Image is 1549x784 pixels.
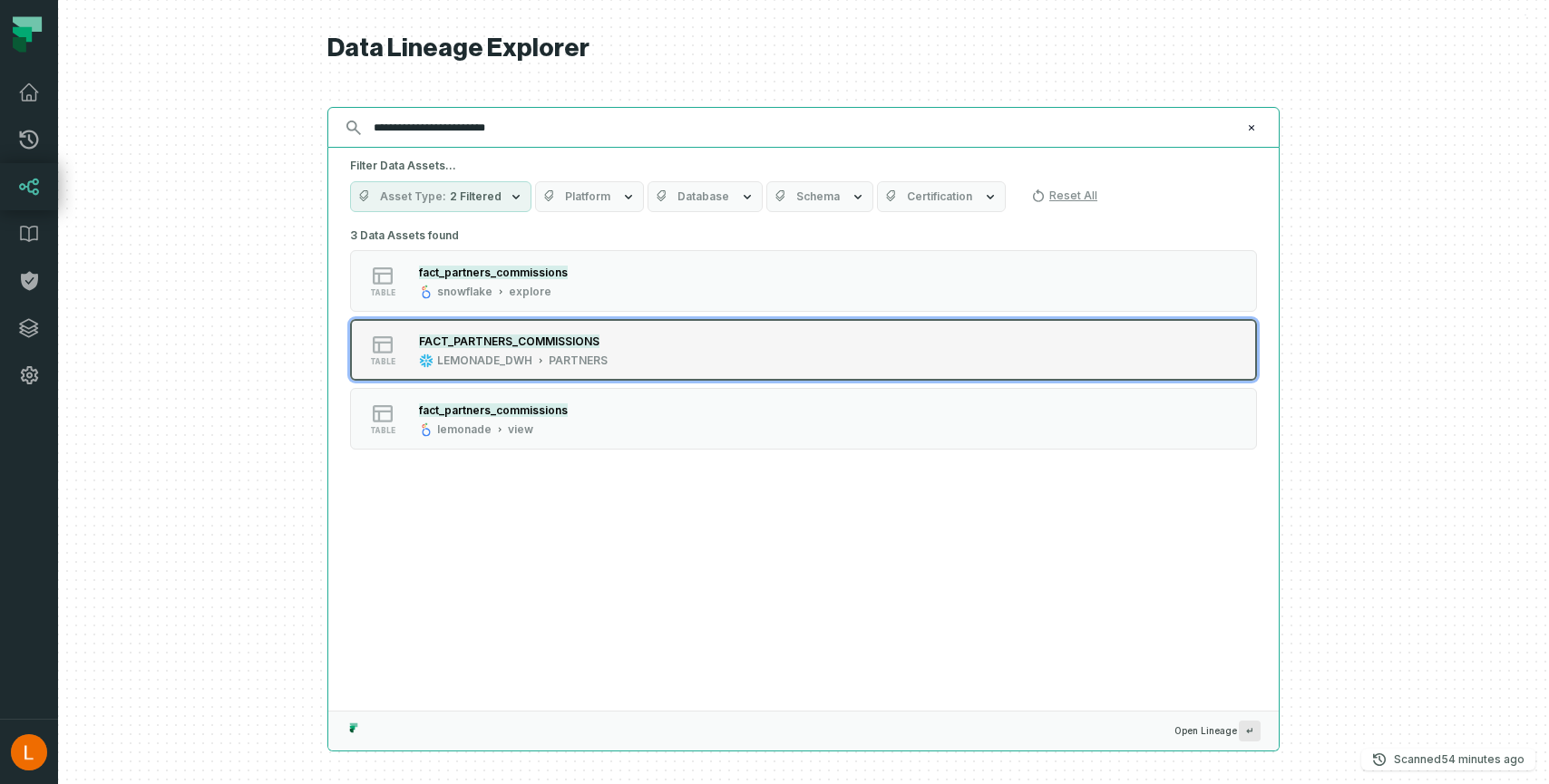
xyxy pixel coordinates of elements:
[549,353,608,368] div: PARTNERS
[380,189,446,204] span: Asset Type
[370,357,395,366] span: table
[350,159,1257,173] h5: Filter Data Assets...
[350,319,1257,381] button: tableLEMONADE_DWHPARTNERS
[327,33,1280,64] h1: Data Lineage Explorer
[766,181,873,212] button: Schema
[1174,721,1261,741] span: Open Lineage
[565,189,610,204] span: Platform
[419,266,568,279] mark: fact_partners_commissions
[677,189,729,204] span: Database
[437,422,492,437] div: lemonade
[796,189,840,204] span: Schema
[437,285,492,299] div: snowflake
[648,181,763,212] button: Database
[437,353,532,368] div: LEMONADE_DWH
[508,422,533,437] div: view
[509,285,551,299] div: explore
[328,223,1279,711] div: Suggestions
[1242,119,1261,137] button: Clear search query
[370,288,395,297] span: table
[350,250,1257,312] button: tablesnowflakeexplore
[1441,752,1525,766] relative-time: Oct 4, 2025, 3:01 PM GMT+3
[1024,181,1105,210] button: Reset All
[1394,750,1525,769] p: Scanned
[350,223,1257,473] div: 3 Data Assets found
[1361,749,1535,770] button: Scanned[DATE] 3:01:34 PM
[907,189,972,204] span: Certification
[350,388,1257,450] button: tablelemonadeview
[419,334,599,348] mark: FACT_PARTNERS_COMMISSIONS
[1239,721,1261,741] span: Press ↵ to add a new Data Asset to the graph
[419,403,568,417] mark: fact_partners_commissions
[11,734,47,770] img: avatar of Linoy Tenenboim
[350,181,531,212] button: Asset Type2 Filtered
[877,181,1006,212] button: Certification
[370,426,395,435] span: table
[450,189,502,204] span: 2 Filtered
[535,181,644,212] button: Platform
